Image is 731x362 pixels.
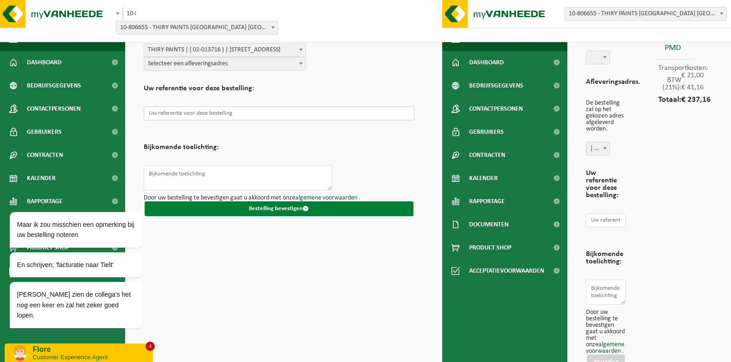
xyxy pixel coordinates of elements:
[469,259,544,282] span: Acceptatievoorwaarden
[654,91,694,104] div: Totaal:
[144,57,305,70] span: Selecteer een afleveringsadres
[13,262,126,290] span: [PERSON_NAME] zien de collega's het nog een keer en zal het zeker goed lopen.
[586,341,624,355] a: algemene voorwaarden .
[586,309,626,355] p: Door uw bestelling te bevestigen gaat u akkoord met onze
[116,21,278,34] span: 10-806655 - THIRY PAINTS WEST-VLAANDEREN NV - TIELT
[586,213,626,227] input: Uw referentie voor deze bestelling
[442,120,567,144] a: Gebruikers
[565,7,727,21] span: 10-806655 - THIRY PAINTS WEST-VLAANDEREN NV - TIELT
[681,84,689,91] span: € 41,16
[469,97,523,120] span: Contactpersonen
[442,74,567,97] a: Bedrijfsgegevens
[442,213,567,236] a: Documenten
[5,183,162,300] div: Maar ik zou misschien een opmerking bij uw bestelling noterenEn schrijven; 'facturatie naar Tielt...
[5,342,155,362] iframe: chat widget
[442,167,567,190] a: Kalender
[654,60,694,72] div: Transportkosten:
[586,95,626,137] p: De bestelling zal op het gekozen adres afgeleverd worden.
[442,97,567,120] a: Contactpersonen
[145,201,413,216] button: Bestelling bevestigen
[681,72,689,79] span: € 21,00
[13,232,109,240] span: En schrijven; 'facturatie naar Tielt'
[5,29,172,339] iframe: chat widget
[122,7,123,21] span: 10-806655 - THIRY PAINTS WEST-VLAANDEREN NV - TIELT
[116,21,278,35] span: 10-806655 - THIRY PAINTS WEST-VLAANDEREN NV - TIELT
[565,7,726,20] span: 10-806655 - THIRY PAINTS WEST-VLAANDEREN NV - TIELT
[586,169,626,204] h2: Uw referentie voor deze bestelling:
[654,72,694,91] div: BTW (21%):
[144,85,414,97] h2: Uw referentie voor deze bestelling:
[442,51,567,74] a: Dashboard
[586,142,610,155] span: | ( ) | ,
[469,51,504,74] span: Dashboard
[13,192,130,210] span: Maar ik zou misschien een opmerking bij uw bestelling noteren
[144,43,306,57] span: THIRY PAINTS | ( 02-013716 ) | PATHOEKEWEG 5, 8000 BRUGGE
[144,144,219,156] h2: Bijkomende toelichting:
[586,78,626,91] h2: Afleveringsadres.
[469,120,504,144] span: Gebruikers
[469,74,523,97] span: Bedrijfsgegevens
[469,213,509,236] span: Documenten
[144,106,414,120] input: Uw referentie voor deze bestelling
[586,142,610,156] span: | ( ) | ,
[144,195,414,201] p: Door uw bestelling te bevestigen gaat u akkoord met onze
[469,236,511,259] span: Product Shop
[469,190,505,213] span: Rapportage
[469,167,498,190] span: Kalender
[295,194,361,201] a: algemene voorwaarden .
[144,57,306,71] span: Selecteer een afleveringsadres
[123,7,136,20] span: 10-806655 - THIRY PAINTS WEST-VLAANDEREN NV - TIELT
[681,96,689,104] span: € 237,16
[442,190,567,213] a: Rapportage
[586,250,626,270] h2: Bijkomende toelichting:
[144,44,305,56] span: THIRY PAINTS | ( 02-013716 ) | PATHOEKEWEG 5, 8000 BRUGGE
[442,236,567,259] a: Product Shop
[442,144,567,167] a: Contracten
[442,259,567,282] a: Acceptatievoorwaarden
[469,144,505,167] span: Contracten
